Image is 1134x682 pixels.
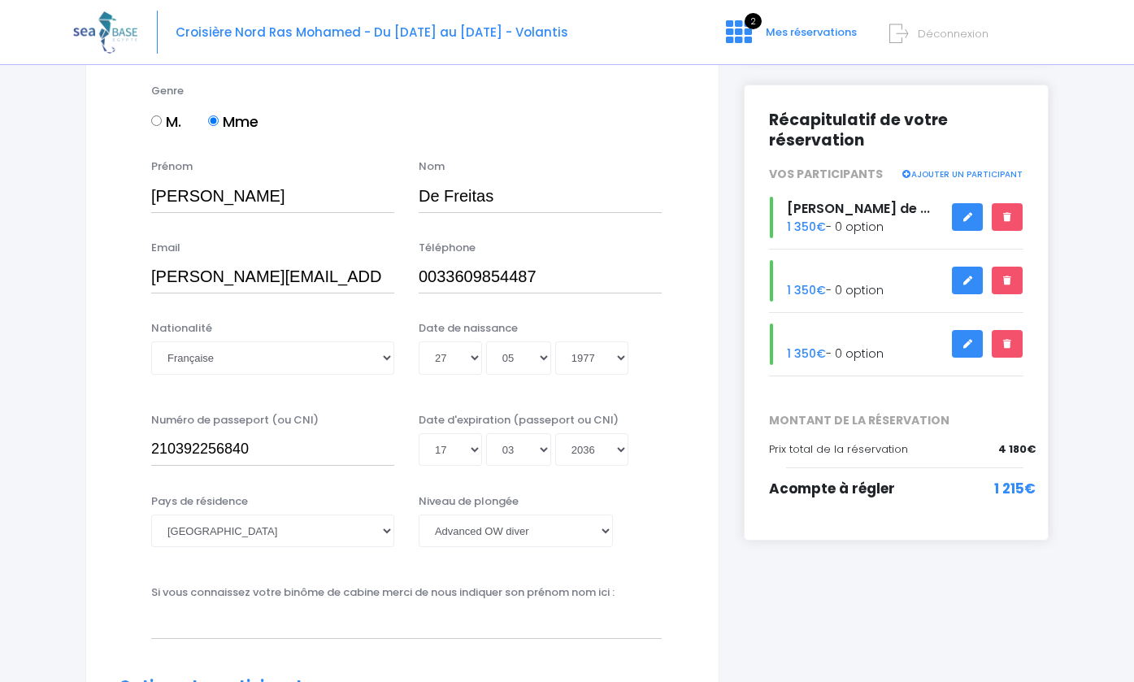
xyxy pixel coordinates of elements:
[208,111,259,132] label: Mme
[419,240,476,256] label: Téléphone
[918,26,988,41] span: Déconnexion
[419,493,519,510] label: Niveau de plongée
[787,282,826,298] span: 1 350€
[787,199,930,218] span: [PERSON_NAME] de ...
[151,320,212,337] label: Nationalité
[151,493,248,510] label: Pays de résidence
[176,24,568,41] span: Croisière Nord Ras Mohamed - Du [DATE] au [DATE] - Volantis
[151,159,193,175] label: Prénom
[757,324,1036,365] div: - 0 option
[419,159,445,175] label: Nom
[419,320,518,337] label: Date de naissance
[745,13,762,29] span: 2
[787,219,826,235] span: 1 350€
[757,197,1036,238] div: - 0 option
[151,115,162,126] input: M.
[208,115,219,126] input: Mme
[787,345,826,362] span: 1 350€
[151,240,180,256] label: Email
[769,479,895,498] span: Acompte à régler
[769,110,1023,150] h2: Récapitulatif de votre réservation
[766,24,857,40] span: Mes réservations
[151,111,181,132] label: M.
[151,412,319,428] label: Numéro de passeport (ou CNI)
[713,30,867,46] a: 2 Mes réservations
[901,166,1023,180] a: AJOUTER UN PARTICIPANT
[151,83,184,99] label: Genre
[757,260,1036,302] div: - 0 option
[757,166,1036,183] div: VOS PARTICIPANTS
[419,412,619,428] label: Date d'expiration (passeport ou CNI)
[757,412,1036,429] span: MONTANT DE LA RÉSERVATION
[998,441,1036,458] span: 4 180€
[151,584,615,601] label: Si vous connaissez votre binôme de cabine merci de nous indiquer son prénom nom ici :
[769,441,908,457] span: Prix total de la réservation
[994,479,1036,500] span: 1 215€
